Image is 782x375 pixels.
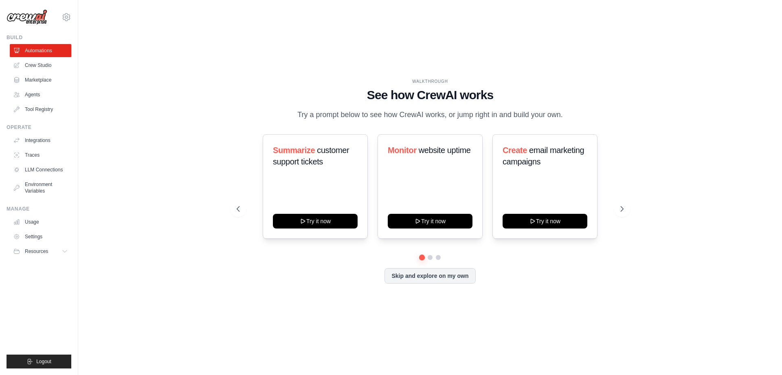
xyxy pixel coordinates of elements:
div: Build [7,34,71,41]
a: Tool Registry [10,103,71,116]
span: Resources [25,248,48,255]
a: Usage [10,215,71,229]
a: Settings [10,230,71,243]
div: Operate [7,124,71,131]
span: Monitor [388,146,417,155]
a: Marketplace [10,73,71,87]
button: Try it now [388,214,472,229]
h1: See how CrewAI works [237,88,624,102]
a: Environment Variables [10,178,71,197]
a: LLM Connections [10,163,71,176]
button: Skip and explore on my own [384,268,475,284]
a: Integrations [10,134,71,147]
img: Logo [7,9,47,25]
span: Logout [36,358,51,365]
span: Summarize [273,146,315,155]
button: Resources [10,245,71,258]
iframe: Chat Widget [741,336,782,375]
button: Try it now [503,214,587,229]
div: Manage [7,206,71,212]
div: WALKTHROUGH [237,78,624,84]
a: Agents [10,88,71,101]
button: Try it now [273,214,358,229]
button: Logout [7,355,71,368]
a: Automations [10,44,71,57]
span: website uptime [419,146,471,155]
span: email marketing campaigns [503,146,584,166]
a: Traces [10,149,71,162]
a: Crew Studio [10,59,71,72]
span: customer support tickets [273,146,349,166]
span: Create [503,146,527,155]
p: Try a prompt below to see how CrewAI works, or jump right in and build your own. [293,109,567,121]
